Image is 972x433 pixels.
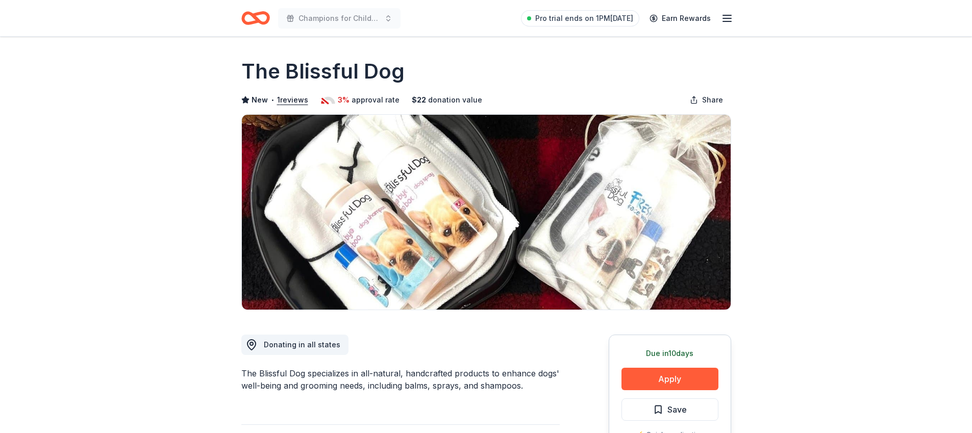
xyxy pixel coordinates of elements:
span: $ 22 [412,94,426,106]
span: Save [667,403,687,416]
span: donation value [428,94,482,106]
div: The Blissful Dog specializes in all-natural, handcrafted products to enhance dogs' well-being and... [241,367,560,392]
button: Champions for Children [278,8,401,29]
span: Donating in all states [264,340,340,349]
span: approval rate [352,94,400,106]
span: Pro trial ends on 1PM[DATE] [535,12,633,24]
a: Earn Rewards [643,9,717,28]
span: Champions for Children [298,12,380,24]
span: 3% [338,94,350,106]
span: New [252,94,268,106]
a: Pro trial ends on 1PM[DATE] [521,10,639,27]
button: Apply [621,368,718,390]
span: Share [702,94,723,106]
div: Due in 10 days [621,347,718,360]
h1: The Blissful Dog [241,57,405,86]
button: Save [621,398,718,421]
button: Share [682,90,731,110]
span: • [270,96,274,104]
a: Home [241,6,270,30]
button: 1reviews [277,94,308,106]
img: Image for The Blissful Dog [242,115,731,310]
